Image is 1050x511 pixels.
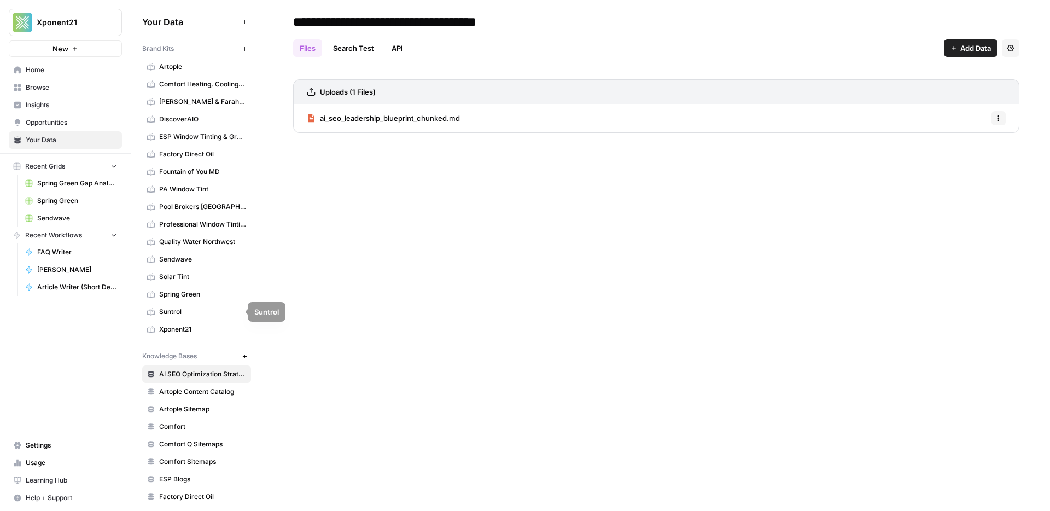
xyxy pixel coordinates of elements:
a: Settings [9,437,122,454]
a: PA Window Tint [142,181,251,198]
button: Help + Support [9,489,122,507]
a: Suntrol [142,303,251,321]
a: Fountain of You MD [142,163,251,181]
span: Factory Direct Oil [159,149,246,159]
a: ai_seo_leadership_blueprint_chunked.md [307,104,460,132]
a: Uploads (1 Files) [307,80,376,104]
a: Comfort Heating, Cooling, Electrical & Plumbing [142,76,251,93]
a: Usage [9,454,122,472]
span: Browse [26,83,117,92]
span: Comfort Sitemaps [159,457,246,467]
span: Recent Workflows [25,230,82,240]
span: Sendwave [37,213,117,223]
a: Factory Direct Oil [142,488,251,506]
span: Factory Direct Oil [159,492,246,502]
a: ESP Window Tinting & Graphics [142,128,251,146]
a: [PERSON_NAME] [20,261,122,278]
span: Insights [26,100,117,110]
span: ESP Window Tinting & Graphics [159,132,246,142]
span: Opportunities [26,118,117,127]
span: ESP Blogs [159,474,246,484]
button: Workspace: Xponent21 [9,9,122,36]
a: ESP Blogs [142,471,251,488]
span: PA Window Tint [159,184,246,194]
a: Comfort [142,418,251,435]
a: Spring Green [142,286,251,303]
a: Factory Direct Oil [142,146,251,163]
button: Recent Workflows [9,227,122,243]
span: Sendwave [159,254,246,264]
a: Comfort Q Sitemaps [142,435,251,453]
a: Search Test [326,39,381,57]
a: Comfort Sitemaps [142,453,251,471]
span: Spring Green [37,196,117,206]
span: [PERSON_NAME] [37,265,117,275]
a: Learning Hub [9,472,122,489]
span: Xponent21 [159,324,246,334]
a: Insights [9,96,122,114]
span: Comfort Q Sitemaps [159,439,246,449]
span: Recent Grids [25,161,65,171]
span: Artople Sitemap [159,404,246,414]
span: Xponent21 [37,17,103,28]
span: Brand Kits [142,44,174,54]
span: Article Writer (Short Description and Tie In Test) [37,282,117,292]
a: Opportunities [9,114,122,131]
span: Fountain of You MD [159,167,246,177]
span: Knowledge Bases [142,351,197,361]
span: AI SEO Optimization Strategy Playbook [159,369,246,379]
span: Help + Support [26,493,117,503]
span: FAQ Writer [37,247,117,257]
span: Spring Green Gap Analysis Old [37,178,117,188]
span: Usage [26,458,117,468]
span: Pool Brokers [GEOGRAPHIC_DATA] [159,202,246,212]
a: Xponent21 [142,321,251,338]
span: Home [26,65,117,75]
a: [PERSON_NAME] & Farah Eye & Laser Center [142,93,251,111]
a: Professional Window Tinting [142,216,251,233]
span: New [52,43,68,54]
button: Recent Grids [9,158,122,175]
a: Your Data [9,131,122,149]
a: Artople Content Catalog [142,383,251,400]
span: [PERSON_NAME] & Farah Eye & Laser Center [159,97,246,107]
a: Sendwave [142,251,251,268]
a: Home [9,61,122,79]
span: Learning Hub [26,475,117,485]
a: DiscoverAIO [142,111,251,128]
a: API [385,39,410,57]
button: New [9,40,122,57]
span: Spring Green [159,289,246,299]
a: Quality Water Northwest [142,233,251,251]
span: Solar Tint [159,272,246,282]
img: Xponent21 Logo [13,13,32,32]
span: Your Data [26,135,117,145]
span: Add Data [960,43,991,54]
span: Suntrol [159,307,246,317]
span: Comfort [159,422,246,432]
span: Comfort Heating, Cooling, Electrical & Plumbing [159,79,246,89]
a: Artople [142,58,251,76]
span: DiscoverAIO [159,114,246,124]
span: Your Data [142,15,238,28]
a: Files [293,39,322,57]
button: Add Data [944,39,997,57]
a: Spring Green [20,192,122,210]
a: AI SEO Optimization Strategy Playbook [142,365,251,383]
span: ai_seo_leadership_blueprint_chunked.md [320,113,460,124]
span: Quality Water Northwest [159,237,246,247]
a: Browse [9,79,122,96]
a: Spring Green Gap Analysis Old [20,175,122,192]
h3: Uploads (1 Files) [320,86,376,97]
span: Artople Content Catalog [159,387,246,397]
a: Artople Sitemap [142,400,251,418]
a: Sendwave [20,210,122,227]
a: FAQ Writer [20,243,122,261]
span: Settings [26,440,117,450]
span: Professional Window Tinting [159,219,246,229]
a: Pool Brokers [GEOGRAPHIC_DATA] [142,198,251,216]
span: Artople [159,62,246,72]
a: Solar Tint [142,268,251,286]
a: Article Writer (Short Description and Tie In Test) [20,278,122,296]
